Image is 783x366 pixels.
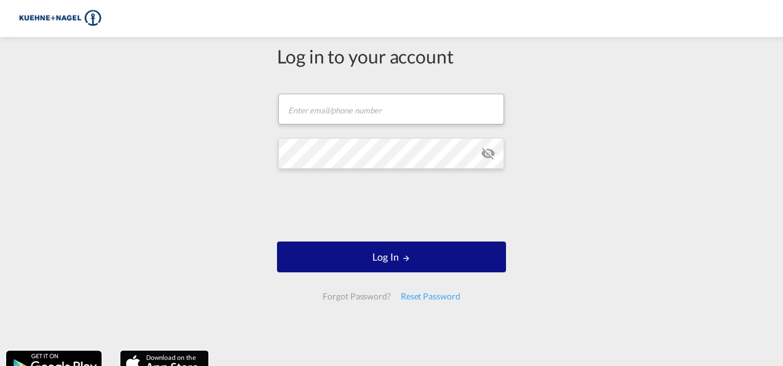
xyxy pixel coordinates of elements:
[277,242,506,272] button: LOGIN
[298,181,485,229] iframe: reCAPTCHA
[396,285,465,307] div: Reset Password
[318,285,395,307] div: Forgot Password?
[18,5,102,33] img: 36441310f41511efafde313da40ec4a4.png
[277,43,506,69] div: Log in to your account
[278,94,504,124] input: Enter email/phone number
[481,146,496,161] md-icon: icon-eye-off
